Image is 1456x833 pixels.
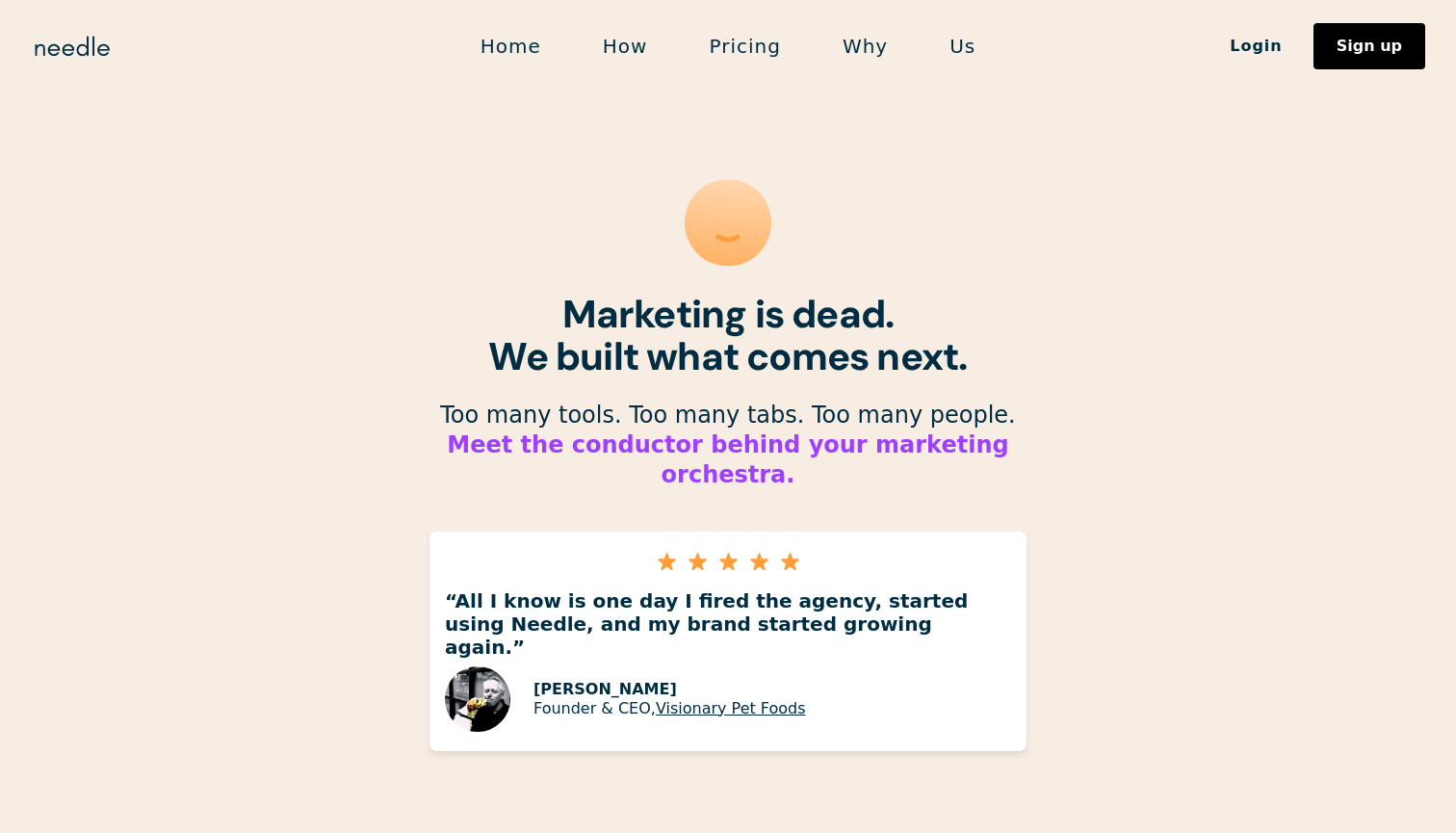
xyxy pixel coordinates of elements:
div: Sign up [1337,39,1402,54]
strong: “All I know is one day I fired the agency, started using Needle, and my brand started growing aga... [445,589,968,659]
p: Too many tools. Too many tabs. Too many people. ‍ [401,401,1055,491]
a: Pricing [678,26,811,66]
a: Sign up [1313,23,1425,69]
a: Visionary Pet Foods [656,699,806,717]
p: [PERSON_NAME] [533,680,806,698]
strong: Meet the conductor behind your marketing orchestra. [447,431,1008,488]
a: Login [1199,30,1313,63]
a: Us [919,26,1006,66]
p: Founder & CEO, [533,699,806,717]
strong: Marketing is dead. We built what comes next. [488,289,967,381]
a: Why [812,26,919,66]
a: How [572,26,679,66]
a: Home [450,26,572,66]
